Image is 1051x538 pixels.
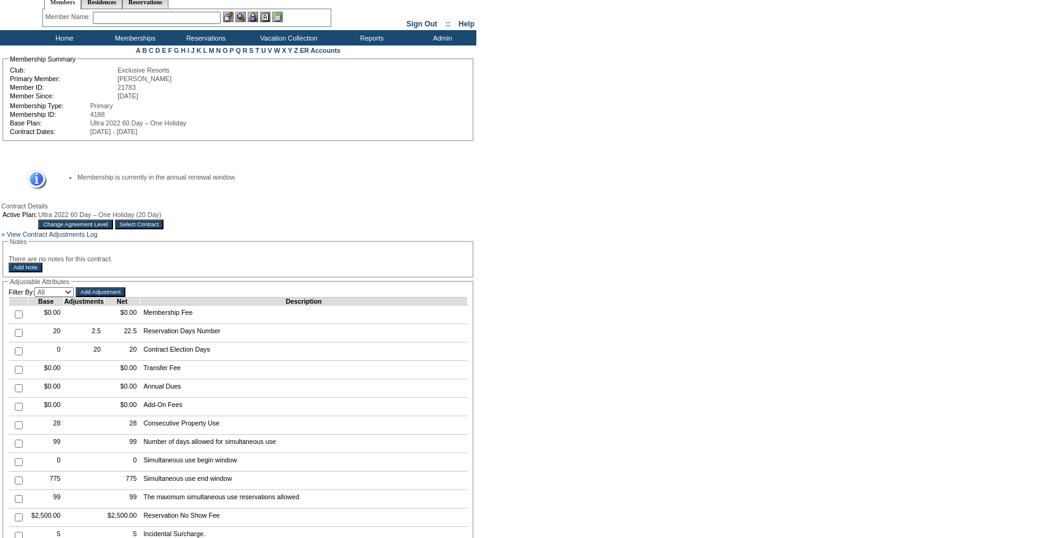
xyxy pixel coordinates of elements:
td: 775 [28,472,64,490]
td: 99 [104,490,140,508]
td: 775 [104,472,140,490]
span: There are no notes for this contract. [9,255,112,263]
td: 99 [28,490,64,508]
legend: Adjustable Attributes [9,278,71,285]
a: O [222,47,227,54]
td: 20 [104,342,140,361]
a: F [168,47,172,54]
span: Ultra 2022 60 Day – One Holiday [90,119,186,127]
td: Reservations [169,30,240,45]
img: Impersonate [248,12,258,22]
a: X [282,47,286,54]
td: Simultaneous use end window [140,472,468,490]
td: 99 [104,435,140,453]
span: 21783 [117,84,136,91]
span: Ultra 2022 60 Day – One Holiday (20 Day) [38,211,161,218]
a: L [203,47,207,54]
td: 99 [28,435,64,453]
td: Reservation No Show Fee [140,508,468,527]
td: 20 [64,342,104,361]
a: Sign Out [406,20,437,28]
a: T [255,47,259,54]
a: G [174,47,179,54]
td: $0.00 [104,361,140,379]
td: Base Plan: [10,119,89,127]
img: Reservations [260,12,270,22]
a: S [249,47,253,54]
td: $2,500.00 [104,508,140,527]
td: Club: [10,66,116,74]
a: W [274,47,280,54]
a: C [149,47,154,54]
td: Net [104,298,140,306]
legend: Membership Summary [9,55,77,63]
span: 4188 [90,111,105,118]
a: P [230,47,234,54]
td: Description [140,298,468,306]
a: D [155,47,160,54]
td: 0 [28,342,64,361]
img: b_calculator.gif [272,12,283,22]
td: 28 [28,416,64,435]
a: Q [235,47,240,54]
a: K [197,47,202,54]
td: Number of days allowed for simultaneous use [140,435,468,453]
td: The maximum simultaneous use reservations allowed [140,490,468,508]
input: Select Contract [115,220,164,229]
td: Simultaneous use begin window [140,453,468,472]
a: ER Accounts [300,47,340,54]
td: Base [28,298,64,306]
td: $2,500.00 [28,508,64,527]
a: M [209,47,215,54]
td: Member ID: [10,84,116,91]
span: [DATE] - [DATE] [90,128,138,135]
td: Memberships [98,30,169,45]
td: 28 [104,416,140,435]
img: b_edit.gif [223,12,234,22]
legend: Notes [9,238,28,245]
td: Member Since: [10,92,116,100]
a: Z [294,47,298,54]
a: N [216,47,221,54]
td: Consecutive Property Use [140,416,468,435]
td: $0.00 [104,379,140,398]
td: 22.5 [104,324,140,342]
td: Admin [406,30,476,45]
a: R [243,47,248,54]
td: Vacation Collection [240,30,335,45]
a: I [187,47,189,54]
td: $0.00 [104,398,140,416]
td: $0.00 [28,306,64,324]
li: Membership is currently in the annual renewal window. [77,173,455,181]
td: Filter By: [9,287,74,297]
input: Add Note [9,263,42,272]
td: $0.00 [28,361,64,379]
td: Reservation Days Number [140,324,468,342]
div: Member Name: [45,12,93,22]
td: Membership Fee [140,306,468,324]
td: Transfer Fee [140,361,468,379]
td: $0.00 [28,379,64,398]
td: $0.00 [104,306,140,324]
span: Exclusive Resorts [117,66,170,74]
td: 0 [28,453,64,472]
img: View [235,12,246,22]
td: Home [28,30,98,45]
span: Primary [90,102,113,109]
a: V [268,47,272,54]
td: $0.00 [28,398,64,416]
td: 0 [104,453,140,472]
a: E [162,47,166,54]
span: [PERSON_NAME] [117,75,171,82]
a: U [261,47,266,54]
td: 2.5 [64,324,104,342]
td: Active Plan: [2,211,37,218]
a: » View Contract Adjustments Log [1,231,98,238]
span: :: [446,20,451,28]
span: [DATE] [117,92,138,100]
td: Membership Type: [10,102,89,109]
a: J [191,47,195,54]
td: Membership ID: [10,111,89,118]
td: Add-On Fees [140,398,468,416]
td: Primary Member: [10,75,116,82]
